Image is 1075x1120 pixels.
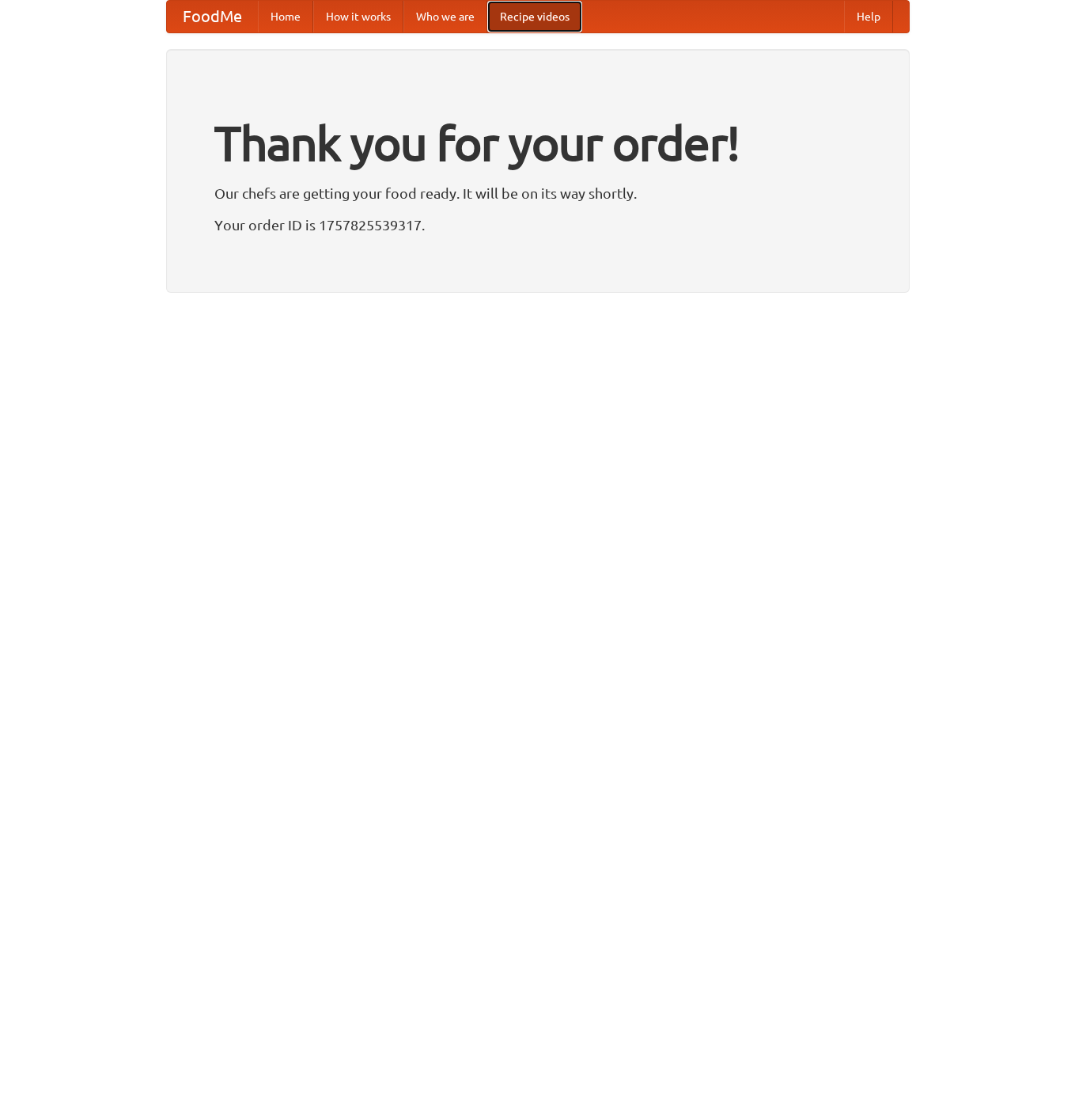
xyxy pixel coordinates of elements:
[214,213,861,237] p: Your order ID is 1757825539317.
[487,1,582,32] a: Recipe videos
[844,1,893,32] a: Help
[214,105,861,181] h1: Thank you for your order!
[167,1,258,32] a: FoodMe
[258,1,313,32] a: Home
[403,1,487,32] a: Who we are
[313,1,403,32] a: How it works
[214,181,861,205] p: Our chefs are getting your food ready. It will be on its way shortly.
